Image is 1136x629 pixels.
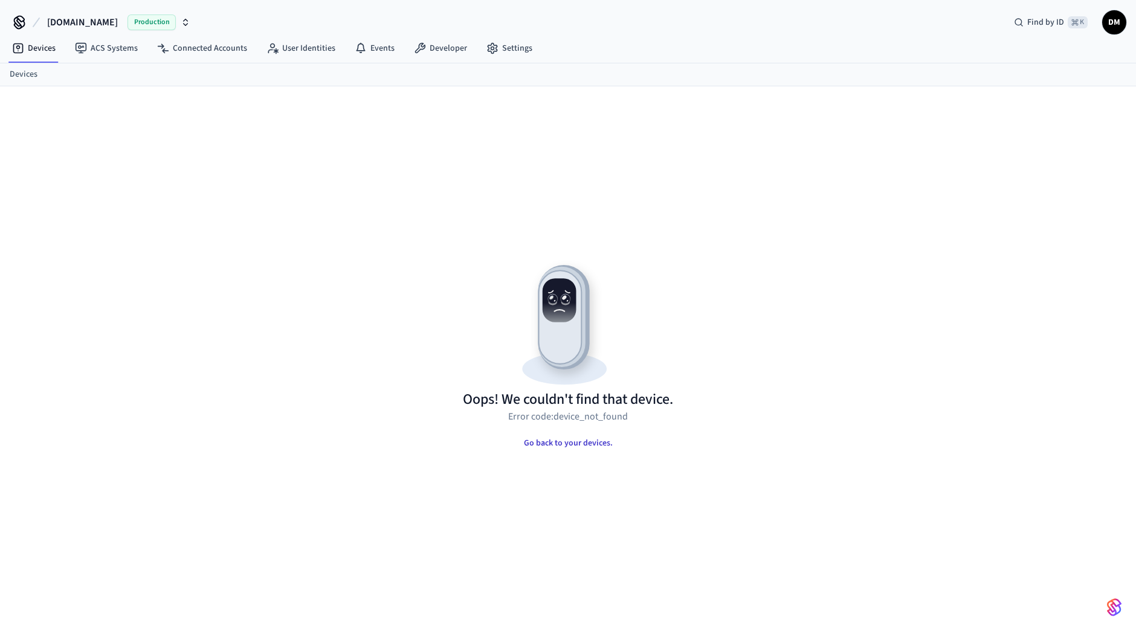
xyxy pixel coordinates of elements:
p: Error code: device_not_found [508,409,628,424]
button: Go back to your devices. [514,431,622,455]
span: [DOMAIN_NAME] [47,15,118,30]
span: DM [1103,11,1125,33]
span: Production [127,14,176,30]
button: DM [1102,10,1126,34]
span: Find by ID [1027,16,1064,28]
a: Settings [477,37,542,59]
a: Developer [404,37,477,59]
h1: Oops! We couldn't find that device. [463,390,673,409]
a: User Identities [257,37,345,59]
a: Events [345,37,404,59]
a: Devices [2,37,65,59]
span: ⌘ K [1068,16,1088,28]
img: Resource not found [463,255,673,390]
div: Find by ID⌘ K [1004,11,1097,33]
a: Devices [10,68,37,81]
a: Connected Accounts [147,37,257,59]
a: ACS Systems [65,37,147,59]
img: SeamLogoGradient.69752ec5.svg [1107,598,1121,617]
